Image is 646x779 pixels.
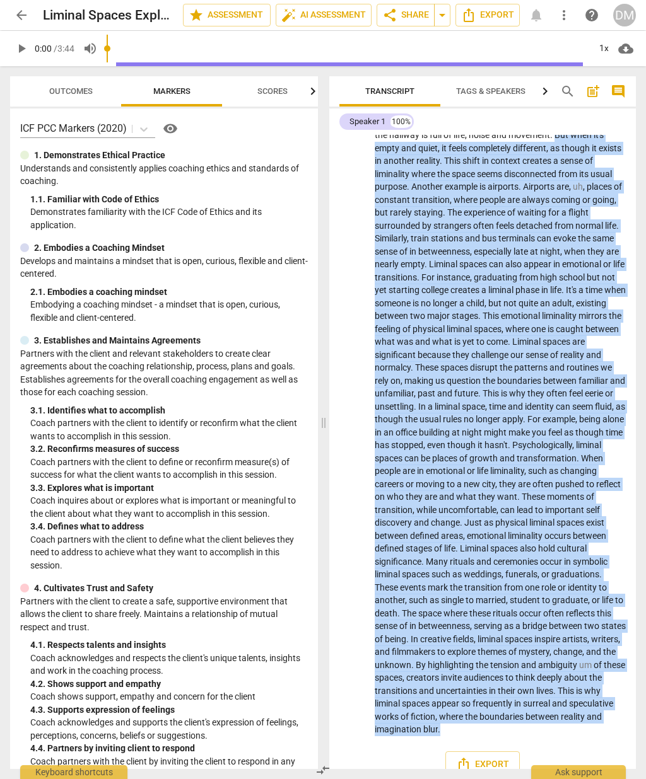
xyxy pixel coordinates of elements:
span: making [404,376,435,386]
span: transition [412,195,450,205]
span: are [556,182,569,192]
span: late [514,246,530,257]
span: 0:00 [35,43,52,54]
span: it's [594,130,604,140]
span: emotional [501,311,542,321]
span: visibility [163,121,178,136]
p: 2. Embodies a Coaching Mindset [34,241,165,255]
span: rely [375,376,391,386]
span: especially [474,246,514,257]
span: creates [522,156,553,166]
span: evoke [553,233,578,243]
span: surrounded [375,221,422,231]
span: . [508,337,512,347]
span: liminality [542,311,578,321]
span: emotional [562,259,603,269]
span: , [569,182,573,192]
span: or [603,259,613,269]
span: Markers [153,86,191,96]
span: a [459,298,466,308]
span: and [491,130,508,140]
span: betweenness [418,246,470,257]
span: time [585,285,604,295]
span: empty [375,143,401,153]
span: quiet [418,143,438,153]
span: though [561,143,592,153]
span: liminality [375,169,411,179]
span: AI Assessment [281,8,366,23]
span: not [503,298,519,308]
span: or [582,195,592,205]
span: college [421,285,450,295]
div: Ask support [531,765,626,779]
span: These [415,362,440,372]
span: disrupt [470,362,500,372]
span: and [437,388,454,398]
span: instance [437,272,470,282]
span: . [478,388,483,398]
span: also [505,259,524,269]
button: Help [160,118,180,139]
span: at [530,246,540,257]
span: familiar [578,376,610,386]
span: , [465,130,469,140]
span: strangers [433,221,473,231]
span: reality [560,350,586,360]
span: not [602,272,615,282]
span: of [399,246,409,257]
span: stations [431,233,465,243]
span: in [375,156,384,166]
span: shift [462,156,482,166]
span: Scores [257,86,288,96]
span: life [605,221,616,231]
button: AI Assessment [276,4,372,26]
span: post_add [585,84,601,99]
span: , [583,182,587,192]
span: liminal [447,324,474,334]
span: and [610,376,625,386]
span: Tags & Speakers [456,86,526,96]
span: But [555,130,570,140]
span: future [454,388,478,398]
span: waiting [517,207,548,217]
span: This [444,156,462,166]
span: of [585,156,593,166]
span: reality [416,156,440,166]
span: terminals [498,233,537,243]
span: Liminal [512,337,543,347]
span: longer [433,298,459,308]
span: it [592,143,599,153]
p: 1. Demonstrates Ethical Practice [34,149,165,162]
a: Help [580,4,603,26]
span: staying [414,207,443,217]
span: a [578,285,585,295]
span: context [491,156,522,166]
span: the [578,233,592,243]
span: is [454,337,462,347]
span: life [550,285,561,295]
span: school [559,272,587,282]
span: child [466,298,484,308]
span: patterns [514,362,549,372]
span: , [614,195,616,205]
span: and [586,350,601,360]
span: is [479,182,488,192]
span: disconnected [504,169,558,179]
p: ICF PCC Markers (2020) [20,121,127,136]
span: feeling [375,324,402,334]
span: It's [566,285,578,295]
span: of [402,324,413,334]
span: the [437,169,452,179]
span: . [411,362,415,372]
span: and [465,233,482,243]
span: , [401,376,404,386]
span: Export [456,757,509,772]
span: This [483,388,501,398]
span: we [601,362,612,372]
span: night [540,246,560,257]
span: Similarly [375,233,407,243]
p: Demonstrates familiarity with the ICF Code of Ethics and its application. [30,205,308,231]
span: from [558,169,579,179]
span: auto_fix_high [281,8,297,23]
p: Develops and maintains a mindset that is open, curious, flexible and client-centered. [20,255,308,280]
